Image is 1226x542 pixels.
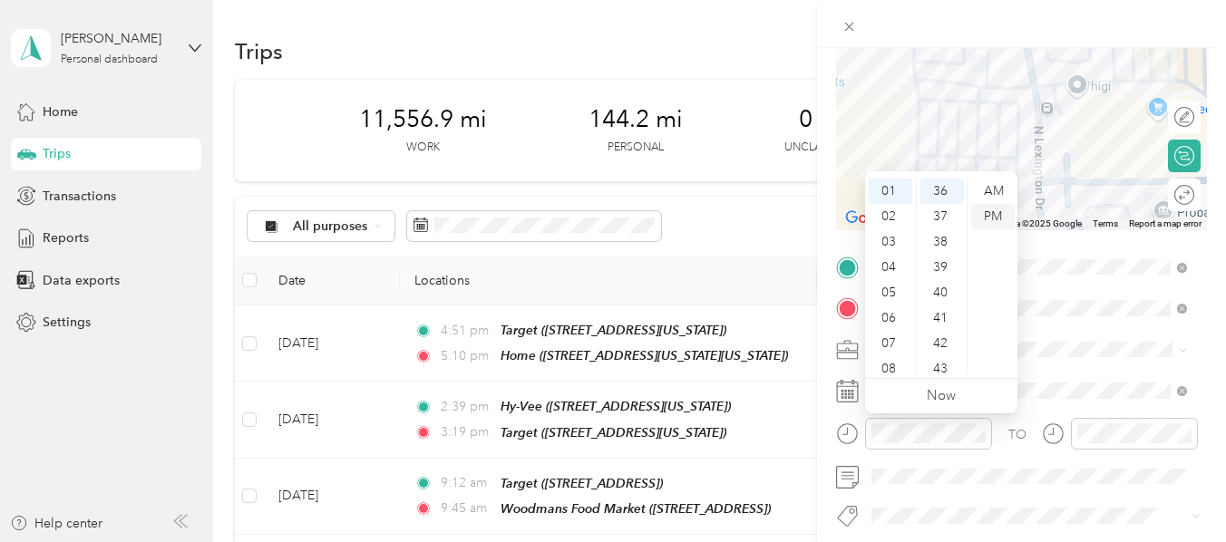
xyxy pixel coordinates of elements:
[971,204,1015,229] div: PM
[869,255,912,280] div: 04
[869,229,912,255] div: 03
[920,179,964,204] div: 36
[927,387,956,404] a: Now
[1008,425,1027,444] div: TO
[920,331,964,356] div: 42
[869,204,912,229] div: 02
[920,305,964,331] div: 41
[920,255,964,280] div: 39
[869,356,912,382] div: 08
[869,331,912,356] div: 07
[1093,218,1118,228] a: Terms (opens in new tab)
[1124,440,1226,542] iframe: Everlance-gr Chat Button Frame
[841,207,900,230] img: Google
[1129,218,1202,228] a: Report a map error
[971,179,1015,204] div: AM
[920,204,964,229] div: 37
[841,207,900,230] a: Open this area in Google Maps (opens a new window)
[920,229,964,255] div: 38
[869,305,912,331] div: 06
[869,280,912,305] div: 05
[920,280,964,305] div: 40
[869,179,912,204] div: 01
[920,356,964,382] div: 43
[983,218,1082,228] span: Map data ©2025 Google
